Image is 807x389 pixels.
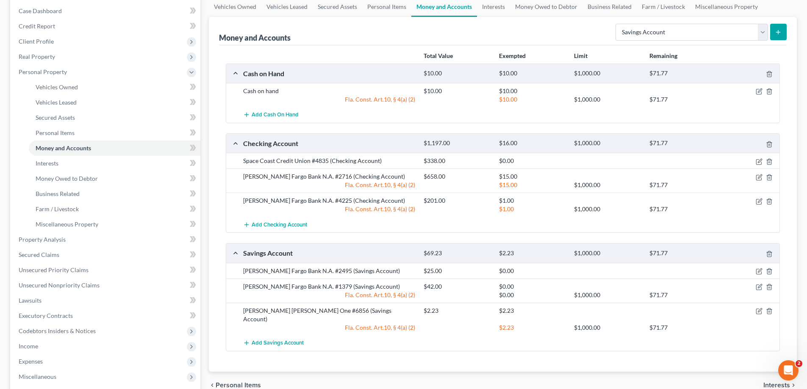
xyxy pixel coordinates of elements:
[12,293,200,308] a: Lawsuits
[209,382,216,389] i: chevron_left
[495,87,570,95] div: $10.00
[29,156,200,171] a: Interests
[570,181,645,189] div: $1,000.00
[645,249,720,257] div: $71.77
[495,181,570,189] div: $15.00
[796,360,802,367] span: 2
[570,95,645,104] div: $1,000.00
[36,175,98,182] span: Money Owed to Debtor
[645,69,720,77] div: $71.77
[19,312,73,319] span: Executory Contracts
[29,217,200,232] a: Miscellaneous Property
[239,291,419,299] div: Fla. Const. Art.10, § 4(a) (2)
[495,249,570,257] div: $2.23
[570,139,645,147] div: $1,000.00
[36,160,58,167] span: Interests
[645,181,720,189] div: $71.77
[570,291,645,299] div: $1,000.00
[252,221,307,228] span: Add Checking Account
[239,323,419,332] div: Fla. Const. Art.10, § 4(a) (2)
[243,107,299,123] button: Add Cash on Hand
[495,282,570,291] div: $0.00
[239,95,419,104] div: Fla. Const. Art.10, § 4(a) (2)
[36,99,77,106] span: Vehicles Leased
[19,22,55,30] span: Credit Report
[252,112,299,119] span: Add Cash on Hand
[239,267,419,275] div: [PERSON_NAME] Fargo Bank N.A. #2495 (Savings Account)
[495,172,570,181] div: $15.00
[495,95,570,104] div: $10.00
[645,139,720,147] div: $71.77
[252,339,304,346] span: Add Savings Account
[419,282,494,291] div: $42.00
[243,335,304,351] button: Add Savings Account
[239,248,419,257] div: Savings Account
[239,87,419,95] div: Cash on hand
[499,52,526,59] strong: Exempted
[12,19,200,34] a: Credit Report
[495,205,570,213] div: $1.00
[36,190,80,197] span: Business Related
[574,52,588,59] strong: Limit
[419,196,494,205] div: $201.00
[19,68,67,75] span: Personal Property
[29,125,200,141] a: Personal Items
[570,323,645,332] div: $1,000.00
[12,308,200,323] a: Executory Contracts
[239,172,419,181] div: [PERSON_NAME] Fargo Bank N.A. #2716 (Checking Account)
[219,33,291,43] div: Money and Accounts
[239,205,419,213] div: Fla. Const. Art.10, § 4(a) (2)
[29,171,200,186] a: Money Owed to Debtor
[645,323,720,332] div: $71.77
[763,382,790,389] span: Interests
[239,69,419,78] div: Cash on Hand
[495,267,570,275] div: $0.00
[419,267,494,275] div: $25.00
[12,262,200,278] a: Unsecured Priority Claims
[209,382,261,389] button: chevron_left Personal Items
[19,38,54,45] span: Client Profile
[19,297,42,304] span: Lawsuits
[36,205,79,212] span: Farm / Livestock
[419,306,494,315] div: $2.23
[424,52,453,59] strong: Total Value
[495,291,570,299] div: $0.00
[419,249,494,257] div: $69.23
[239,306,419,323] div: [PERSON_NAME] [PERSON_NAME] One #6856 (Savings Account)
[763,382,797,389] button: Interests chevron_right
[419,69,494,77] div: $10.00
[495,196,570,205] div: $1.00
[570,249,645,257] div: $1,000.00
[29,201,200,217] a: Farm / Livestock
[419,139,494,147] div: $1,197.00
[29,110,200,125] a: Secured Assets
[36,221,98,228] span: Miscellaneous Property
[645,205,720,213] div: $71.77
[239,282,419,291] div: [PERSON_NAME] Fargo Bank N.A. #1379 (Savings Account)
[36,129,75,136] span: Personal Items
[419,87,494,95] div: $10.00
[19,281,100,289] span: Unsecured Nonpriority Claims
[36,114,75,121] span: Secured Assets
[12,278,200,293] a: Unsecured Nonpriority Claims
[29,186,200,201] a: Business Related
[495,157,570,165] div: $0.00
[243,217,307,232] button: Add Checking Account
[19,373,56,380] span: Miscellaneous
[495,306,570,315] div: $2.23
[12,3,200,19] a: Case Dashboard
[778,360,799,381] iframe: Intercom live chat
[29,141,200,156] a: Money and Accounts
[419,157,494,165] div: $338.00
[570,69,645,77] div: $1,000.00
[239,139,419,148] div: Checking Account
[645,95,720,104] div: $71.77
[239,181,419,189] div: Fla. Const. Art.10, § 4(a) (2)
[495,139,570,147] div: $16.00
[36,144,91,152] span: Money and Accounts
[790,382,797,389] i: chevron_right
[19,266,89,273] span: Unsecured Priority Claims
[36,83,78,91] span: Vehicles Owned
[495,323,570,332] div: $2.23
[19,358,43,365] span: Expenses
